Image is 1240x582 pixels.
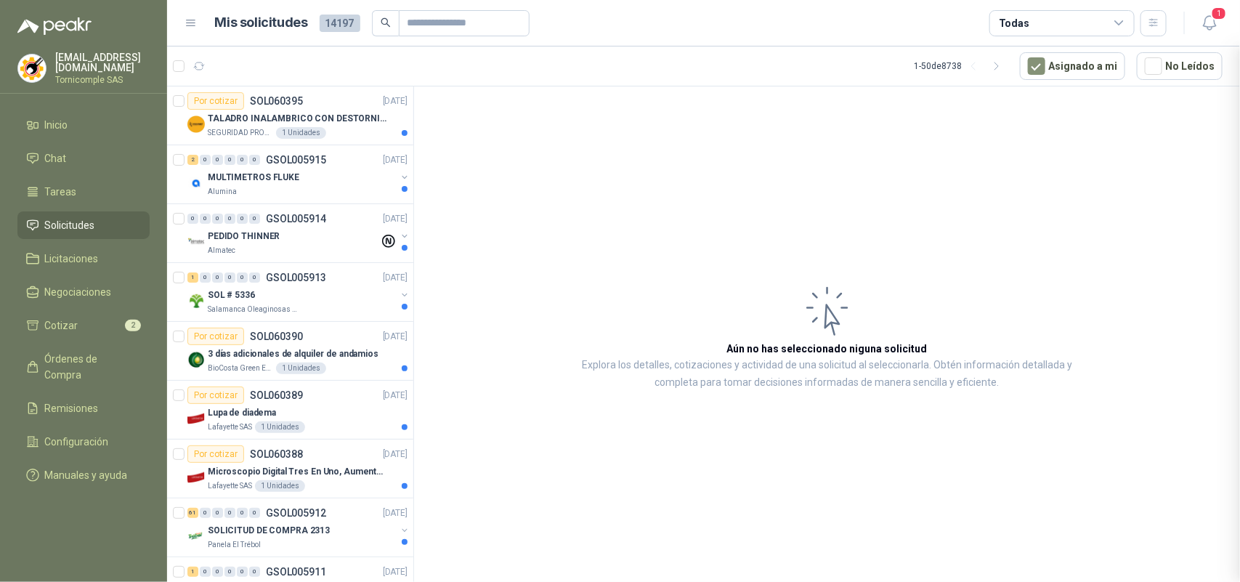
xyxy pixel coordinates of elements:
a: Licitaciones [17,245,150,272]
span: Tareas [45,184,77,200]
a: Inicio [17,111,150,139]
span: Negociaciones [45,284,112,300]
span: Chat [45,150,67,166]
a: Órdenes de Compra [17,345,150,389]
a: Chat [17,145,150,172]
a: Tareas [17,178,150,206]
a: Configuración [17,428,150,456]
img: Logo peakr [17,17,92,35]
a: Remisiones [17,395,150,422]
p: Tornicomple SAS [55,76,150,84]
span: 2 [125,320,141,331]
span: 1 [1211,7,1227,20]
span: 14197 [320,15,360,32]
a: Cotizar2 [17,312,150,339]
span: Configuración [45,434,109,450]
span: Cotizar [45,318,78,334]
img: Company Logo [18,54,46,82]
span: Remisiones [45,400,99,416]
div: Todas [999,15,1029,31]
span: Manuales y ayuda [45,467,128,483]
p: [EMAIL_ADDRESS][DOMAIN_NAME] [55,52,150,73]
span: Inicio [45,117,68,133]
span: Órdenes de Compra [45,351,136,383]
span: search [381,17,391,28]
button: 1 [1196,10,1223,36]
h1: Mis solicitudes [215,12,308,33]
a: Negociaciones [17,278,150,306]
a: Manuales y ayuda [17,461,150,489]
span: Licitaciones [45,251,99,267]
a: Solicitudes [17,211,150,239]
span: Solicitudes [45,217,95,233]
